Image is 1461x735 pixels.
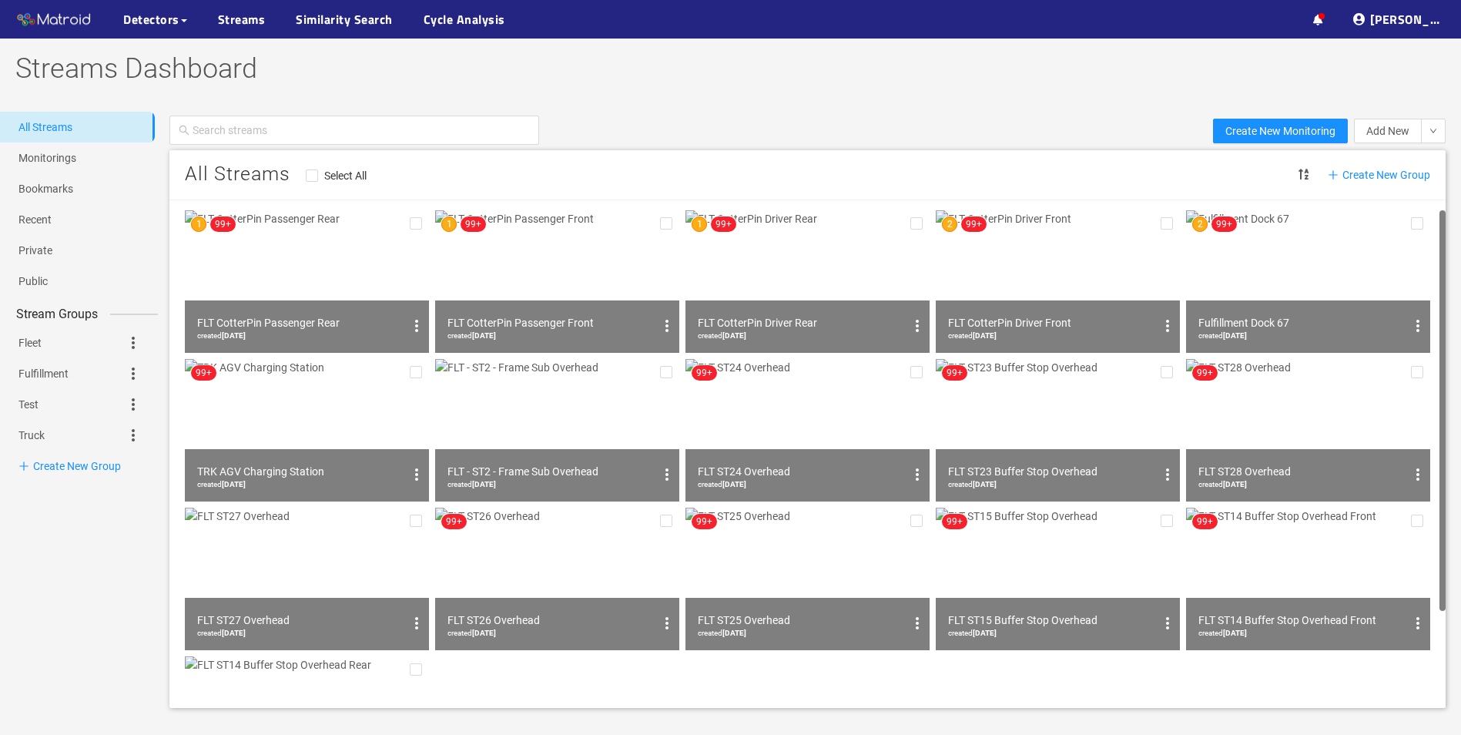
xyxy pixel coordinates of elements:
div: FLT ST27 Overhead [197,611,404,629]
b: [DATE] [973,331,997,340]
span: created [948,629,997,637]
div: FLT ST23 Buffer Stop Overhead [948,462,1155,481]
a: Cycle Analysis [424,10,505,29]
span: 99+ [1197,516,1213,527]
span: Select All [318,169,373,182]
img: FLT CotterPin Passenger Rear [185,210,429,353]
div: FLT ST14 Buffer Stop Overhead Front [1198,611,1406,629]
span: created [447,629,496,637]
button: options [404,462,429,487]
button: Create New Monitoring [1213,119,1348,143]
span: 99+ [215,219,231,230]
img: FLT CotterPin Driver Front [936,210,1180,353]
span: created [948,480,997,488]
a: Similarity Search [296,10,393,29]
button: options [1406,314,1430,338]
img: FLT - ST2 - Frame Sub Overhead [435,359,679,502]
a: Recent [18,213,52,226]
span: created [948,331,997,340]
span: 99+ [446,516,462,527]
button: options [655,611,679,636]
div: FLT ST28 Overhead [1198,462,1406,481]
img: FLT ST25 Overhead [685,508,930,650]
span: 99+ [196,367,212,378]
b: [DATE] [222,480,246,488]
div: FLT CotterPin Passenger Front [447,314,655,332]
b: [DATE] [722,480,746,488]
button: options [905,462,930,487]
span: Create New Group [1328,166,1430,183]
a: Fulfillment [18,358,69,389]
img: FLT ST15 Buffer Stop Overhead [936,508,1180,650]
b: [DATE] [973,480,997,488]
span: created [197,480,246,488]
div: FLT CotterPin Driver Front [948,314,1155,332]
span: Add New [1366,123,1409,139]
div: FLT CotterPin Passenger Rear [197,314,404,332]
img: FLT ST26 Overhead [435,508,679,650]
div: FLT ST24 Overhead [698,462,905,481]
button: options [905,611,930,636]
b: [DATE] [472,331,496,340]
a: Fleet [18,327,42,358]
b: [DATE] [1223,331,1247,340]
div: FLT ST15 Buffer Stop Overhead [948,611,1155,629]
span: 99+ [715,219,732,230]
span: search [179,125,189,136]
span: created [698,480,746,488]
b: [DATE] [1223,629,1247,637]
div: FLT - ST2 - Frame Sub Overhead [447,462,655,481]
span: created [1198,629,1247,637]
a: Public [18,275,48,287]
span: plus [1328,169,1339,180]
button: options [1406,462,1430,487]
button: options [1155,314,1180,338]
a: Monitorings [18,152,76,164]
img: FLT ST14 Buffer Stop Overhead Front [1186,508,1430,650]
a: Bookmarks [18,183,73,195]
b: [DATE] [973,629,997,637]
span: created [698,629,746,637]
img: FLT ST23 Buffer Stop Overhead [936,359,1180,502]
b: [DATE] [1223,480,1247,488]
span: created [447,480,496,488]
span: created [1198,331,1247,340]
span: 99+ [696,516,712,527]
button: options [655,462,679,487]
img: Matroid logo [15,8,92,32]
button: options [905,314,930,338]
button: options [1155,611,1180,636]
b: [DATE] [472,480,496,488]
span: created [1198,480,1247,488]
a: Test [18,389,39,420]
img: FLT CotterPin Passenger Front [435,210,679,353]
span: created [447,331,496,340]
span: 99+ [696,367,712,378]
img: Fulfillment Dock 67 [1186,210,1430,353]
div: FLT ST25 Overhead [698,611,905,629]
div: Fulfillment Dock 67 [1198,314,1406,332]
span: 99+ [947,367,963,378]
div: TRK AGV Charging Station [197,462,404,481]
span: 99+ [947,516,963,527]
input: Search streams [193,119,530,141]
span: 99+ [465,219,481,230]
b: [DATE] [722,629,746,637]
button: options [404,314,429,338]
b: [DATE] [722,331,746,340]
a: Private [18,244,52,257]
span: 99+ [1197,367,1213,378]
b: [DATE] [222,629,246,637]
img: FLT CotterPin Driver Rear [685,210,930,353]
span: plus [18,461,29,472]
span: created [698,331,746,340]
button: options [1155,462,1180,487]
span: Stream Groups [4,304,110,324]
div: FLT ST26 Overhead [447,611,655,629]
button: Add New [1354,119,1422,143]
button: options [1406,611,1430,636]
span: Create New Monitoring [1225,123,1335,139]
span: created [197,331,246,340]
span: 99+ [966,219,982,230]
img: FLT ST24 Overhead [685,359,930,502]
